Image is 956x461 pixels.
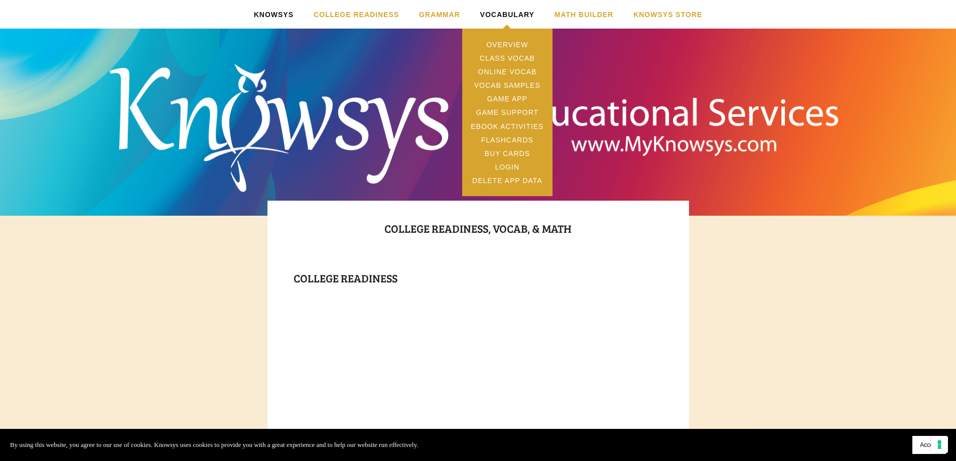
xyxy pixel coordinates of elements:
a: Game Support [462,106,553,119]
a: Buy Cards [462,146,553,160]
button: Accept [912,436,946,454]
a: Delete App Data [462,174,553,188]
a: Game App [462,92,553,106]
h1: College Readiness [294,269,663,287]
span: Accept [920,441,938,448]
a: Login [462,161,553,174]
h1: College readiness, Vocab, & Math [294,219,663,255]
a: Online Vocab [462,65,553,78]
a: eBook Activities [462,119,553,133]
a: Flashcards [462,133,553,146]
a: Knowsys Educational Services [339,43,617,179]
button: Your consent preferences for tracking technologies [931,436,948,453]
p: By using this website, you agree to our use of cookies. Knowsys uses cookies to provide you with ... [10,439,418,450]
a: Class Vocab [462,51,553,65]
a: Vocab Samples [462,78,553,92]
a: Overview [462,38,553,51]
